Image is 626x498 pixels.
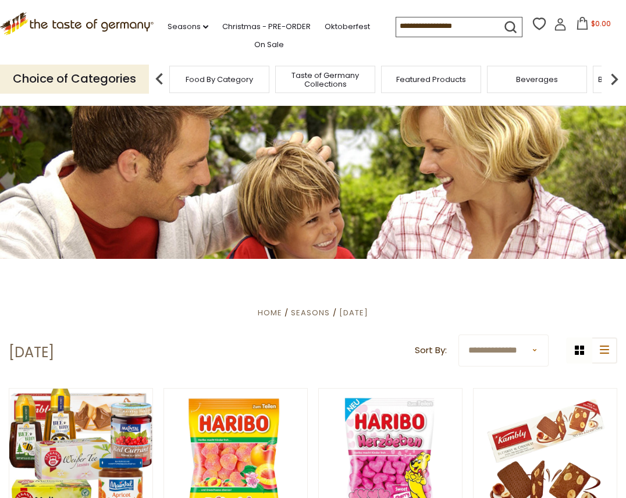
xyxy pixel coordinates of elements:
[258,307,282,318] a: Home
[222,20,311,33] a: Christmas - PRE-ORDER
[339,307,368,318] a: [DATE]
[279,71,372,88] a: Taste of Germany Collections
[603,67,626,91] img: next arrow
[186,75,253,84] a: Food By Category
[415,343,447,358] label: Sort By:
[396,75,466,84] a: Featured Products
[291,307,330,318] a: Seasons
[254,38,284,51] a: On Sale
[569,17,618,34] button: $0.00
[516,75,558,84] a: Beverages
[168,20,208,33] a: Seasons
[591,19,611,29] span: $0.00
[9,344,54,361] h1: [DATE]
[325,20,370,33] a: Oktoberfest
[148,67,171,91] img: previous arrow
